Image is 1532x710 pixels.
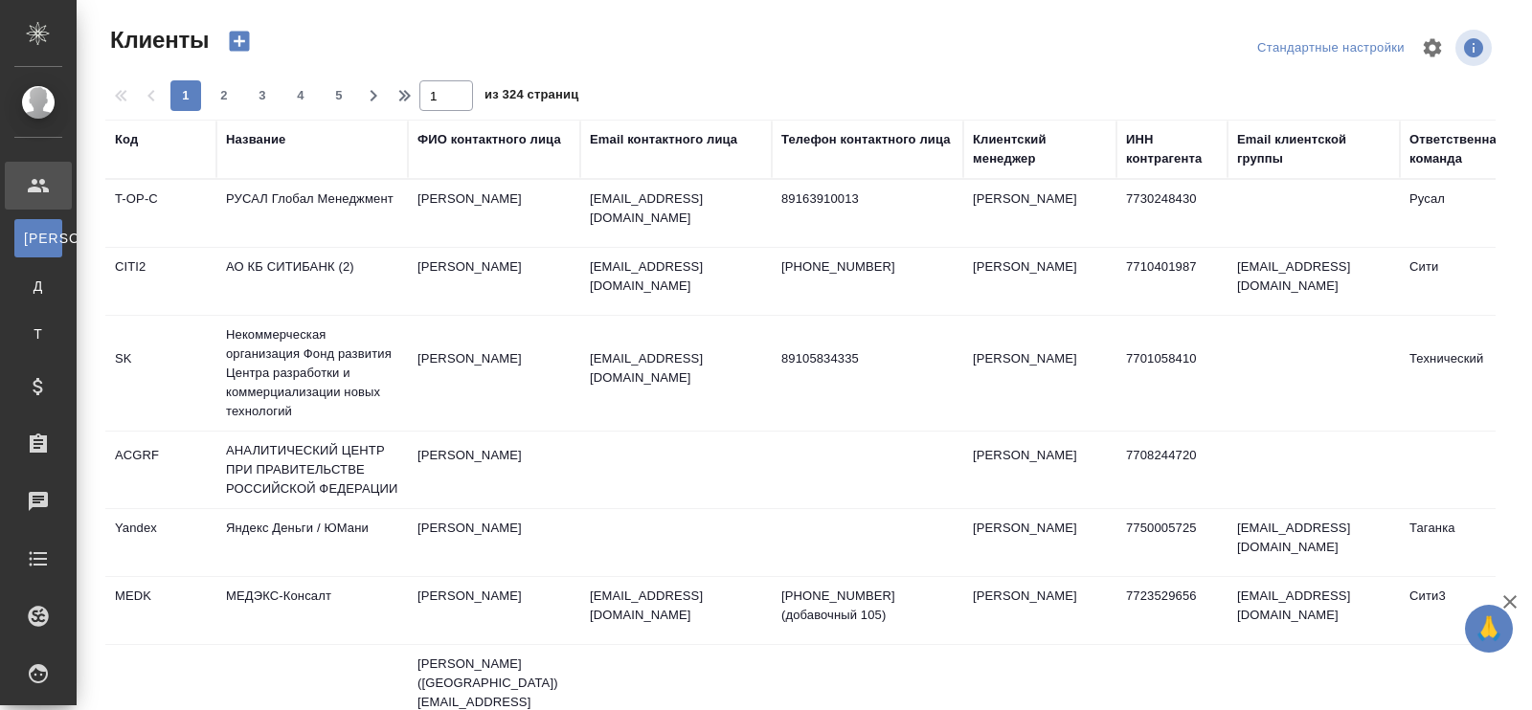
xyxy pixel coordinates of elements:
p: [EMAIL_ADDRESS][DOMAIN_NAME] [590,257,762,296]
p: [EMAIL_ADDRESS][DOMAIN_NAME] [590,349,762,388]
td: [PERSON_NAME] [408,248,580,315]
td: Яндекс Деньги / ЮМани [216,509,408,576]
p: [EMAIL_ADDRESS][DOMAIN_NAME] [590,189,762,228]
div: Email клиентской группы [1237,130,1390,168]
a: Д [14,267,62,305]
div: Название [226,130,285,149]
p: [PHONE_NUMBER] [781,257,954,277]
button: 4 [285,80,316,111]
div: Клиентский менеджер [973,130,1107,168]
td: 7710401987 [1116,248,1228,315]
td: ACGRF [105,436,216,503]
div: ИНН контрагента [1126,130,1218,168]
span: Посмотреть информацию [1455,30,1496,66]
div: Код [115,130,138,149]
td: [PERSON_NAME] [408,436,580,503]
td: [PERSON_NAME] [408,180,580,247]
span: 🙏 [1473,609,1505,649]
a: [PERSON_NAME] [14,219,62,257]
button: 🙏 [1465,605,1513,653]
td: 7701058410 [1116,340,1228,407]
td: 7723529656 [1116,577,1228,644]
span: 2 [209,86,239,105]
td: Yandex [105,509,216,576]
button: 5 [324,80,354,111]
span: Д [24,277,53,296]
span: Т [24,324,53,344]
td: [PERSON_NAME] [963,577,1116,644]
td: РУСАЛ Глобал Менеджмент [216,180,408,247]
span: Клиенты [105,25,209,55]
button: 2 [209,80,239,111]
td: [EMAIL_ADDRESS][DOMAIN_NAME] [1228,248,1400,315]
td: АО КБ СИТИБАНК (2) [216,248,408,315]
p: 89105834335 [781,349,954,368]
span: [PERSON_NAME] [24,229,53,248]
td: [PERSON_NAME] [963,436,1116,503]
td: [PERSON_NAME] [408,509,580,576]
div: Email контактного лица [590,130,737,149]
td: [PERSON_NAME] [963,248,1116,315]
span: 5 [324,86,354,105]
td: [EMAIL_ADDRESS][DOMAIN_NAME] [1228,509,1400,576]
p: [EMAIL_ADDRESS][DOMAIN_NAME] [590,587,762,625]
td: 7750005725 [1116,509,1228,576]
div: ФИО контактного лица [417,130,561,149]
a: Т [14,315,62,353]
td: Некоммерческая организация Фонд развития Центра разработки и коммерциализации новых технологий [216,316,408,431]
td: [PERSON_NAME] [408,340,580,407]
td: MEDK [105,577,216,644]
p: 89163910013 [781,189,954,209]
span: из 324 страниц [484,83,578,111]
span: 4 [285,86,316,105]
td: 7730248430 [1116,180,1228,247]
button: 3 [247,80,278,111]
td: [PERSON_NAME] [963,340,1116,407]
div: Телефон контактного лица [781,130,951,149]
td: МЕДЭКС-Консалт [216,577,408,644]
div: split button [1252,33,1409,63]
span: 3 [247,86,278,105]
td: CITI2 [105,248,216,315]
span: Настроить таблицу [1409,25,1455,71]
p: [PHONE_NUMBER] (добавочный 105) [781,587,954,625]
td: АНАЛИТИЧЕСКИЙ ЦЕНТР ПРИ ПРАВИТЕЛЬСТВЕ РОССИЙСКОЙ ФЕДЕРАЦИИ [216,432,408,508]
td: SK [105,340,216,407]
td: [PERSON_NAME] [408,577,580,644]
td: 7708244720 [1116,436,1228,503]
td: [EMAIL_ADDRESS][DOMAIN_NAME] [1228,577,1400,644]
button: Создать [216,25,262,57]
td: [PERSON_NAME] [963,509,1116,576]
td: T-OP-C [105,180,216,247]
td: [PERSON_NAME] [963,180,1116,247]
